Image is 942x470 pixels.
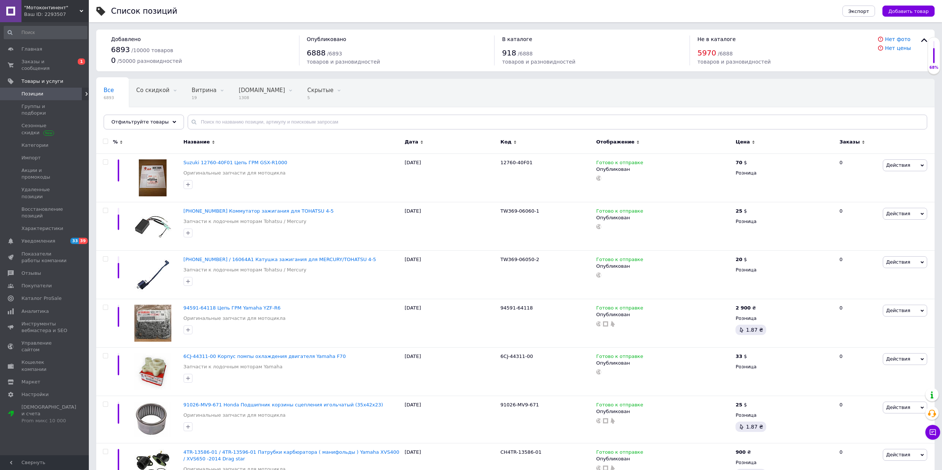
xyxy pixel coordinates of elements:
span: Готово к отправке [596,402,643,410]
span: 6893 [111,45,130,54]
div: $ [735,208,747,214]
div: 0 [835,347,881,396]
div: 0 [835,396,881,443]
div: $ [735,353,747,360]
span: Опубликовано [307,36,346,42]
div: Опубликован [596,214,732,221]
div: [DATE] [403,202,499,250]
span: 5 [307,95,333,101]
div: ₴ [735,305,756,311]
span: Дата [405,139,418,145]
span: 0 [111,56,116,65]
span: Маркет [21,379,40,385]
div: Опубликован [596,166,732,173]
span: Цена [735,139,750,145]
span: Suzuki 12760-40F01 Цепь ГРМ GSX-R1000 [184,160,287,165]
span: Готово к отправке [596,257,643,264]
div: Список позиций [111,7,177,15]
span: Категории [21,142,48,149]
a: 91026-MV9-671 Honda Подшипник корзины сцепления игольчатый (35x42x23) [184,402,383,408]
div: [DATE] [403,250,499,299]
div: [DATE] [403,347,499,396]
div: Розница [735,218,833,225]
span: 1.87 ₴ [746,327,763,333]
span: 1.87 ₴ [746,424,763,430]
span: / 10000 товаров [131,47,173,53]
span: 6CJ-44311-00 Корпус помпы охлаждения двигателя Yamaha F70 [184,354,346,359]
div: Розница [735,315,833,322]
span: Характеристики [21,225,63,232]
button: Экспорт [842,6,875,17]
img: 369-06060-1 Коммутатор зажигания для TOHATSU 4-5 [134,208,171,245]
span: 33 [70,238,79,244]
span: Добавлено [111,36,141,42]
span: % [113,139,118,145]
img: 6CJ-44311-00 Корпус помпы охлаждения двигателя Yamaha F70 [134,353,171,390]
span: Сезонные скидки [21,122,68,136]
img: Suzuki 12760-40F01 Цепь ГРМ GSX-R1000 [139,159,167,196]
span: Заказы и сообщения [21,58,68,72]
a: Нет фото [885,36,911,42]
a: [PHONE_NUMBER] Коммутатор зажигания для TOHATSU 4-5 [184,208,334,214]
span: Все [104,87,114,94]
span: 6893 [104,95,114,101]
span: Готово к отправке [596,305,643,313]
a: Нет цены [885,45,911,51]
a: Оригинальные запчасти для мотоцикла [184,412,286,419]
a: 4TR-13586-01 / 4TR-13596-01 Патрубки карбюратора ( манифольды ) Yamaha XVS400 / XVS650 -2014 Drag... [184,449,399,461]
span: Действия [886,405,910,410]
span: Позиции [21,91,43,97]
span: Действия [886,452,910,457]
span: Действия [886,162,910,168]
span: Отзывы [21,270,41,277]
span: Готово к отправке [596,354,643,361]
div: Опубликован [596,408,732,415]
span: Восстановление позиций [21,206,68,219]
span: Кошелек компании [21,359,68,372]
button: Добавить товар [882,6,935,17]
span: Покупатели [21,283,52,289]
div: $ [735,402,747,408]
span: Заказы [839,139,860,145]
img: 94591-64118 Цепь ГРМ Yamaha YZF-R6 [134,305,171,342]
div: Ваш ID: 2293507 [24,11,89,18]
span: / 6893 [327,51,342,57]
div: Опубликован [596,311,732,318]
a: Запчасти к лодочным моторам Tohatsu / Mercury [184,267,306,273]
span: [DEMOGRAPHIC_DATA] и счета [21,404,76,424]
span: Не в каталоге [697,36,736,42]
span: В каталоге [502,36,532,42]
div: Розница [735,412,833,419]
a: 94591-64118 Цепь ГРМ Yamaha YZF-R6 [184,305,281,311]
span: Опубликованные [104,115,154,122]
div: Розница [735,364,833,370]
span: / 6888 [718,51,733,57]
div: Prom микс 10 000 [21,417,76,424]
span: CH4TR-13586-01 [500,449,542,455]
a: [PHONE_NUMBER] / 16064A1 Катушка зажигания для MERCURY/TOHATSU 4-5 [184,257,376,262]
span: TW369-06060-1 [500,208,539,214]
span: / 50000 разновидностей [117,58,182,64]
span: Удаленные позиции [21,186,68,200]
span: Готово к отправке [596,449,643,457]
span: товаров и разновидностей [307,59,380,65]
b: 25 [735,208,742,214]
span: "Мотоконтинент" [24,4,80,11]
div: Опубликован [596,360,732,366]
span: Добавить товар [888,9,929,14]
b: 33 [735,354,742,359]
span: Скрытые [307,87,333,94]
div: 0 [835,153,881,202]
div: Розница [735,459,833,466]
div: 0 [835,250,881,299]
span: 39 [79,238,87,244]
span: Действия [886,211,910,216]
span: Акции и промокоды [21,167,68,180]
b: 25 [735,402,742,408]
span: Группы и подборки [21,103,68,116]
span: 6888 [307,48,326,57]
span: Настройки [21,391,48,398]
div: [DATE] [403,396,499,443]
